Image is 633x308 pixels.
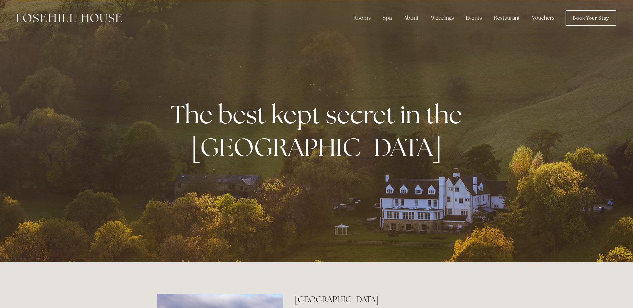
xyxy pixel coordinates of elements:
[171,98,467,163] strong: The best kept secret in the [GEOGRAPHIC_DATA]
[489,11,525,25] div: Restaurant
[460,11,487,25] div: Events
[425,11,459,25] div: Weddings
[377,11,397,25] div: Spa
[566,10,616,26] a: Book Your Stay
[348,11,376,25] div: Rooms
[295,294,476,305] h2: [GEOGRAPHIC_DATA]
[527,11,560,25] a: Vouchers
[17,14,122,22] img: Losehill House
[398,11,424,25] div: About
